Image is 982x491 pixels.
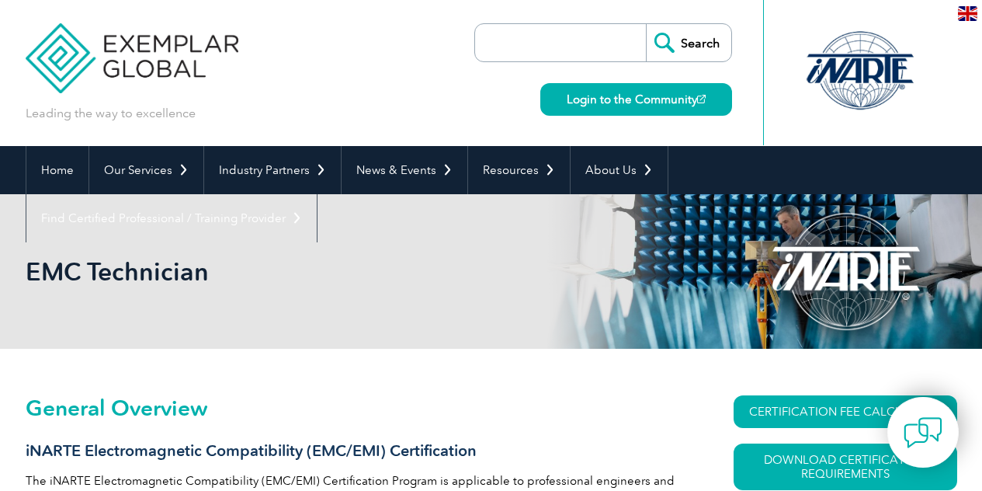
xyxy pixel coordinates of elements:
[697,95,706,103] img: open_square.png
[26,395,678,420] h2: General Overview
[89,146,203,194] a: Our Services
[468,146,570,194] a: Resources
[26,256,622,287] h1: EMC Technician
[26,105,196,122] p: Leading the way to excellence
[26,146,88,194] a: Home
[904,413,942,452] img: contact-chat.png
[646,24,731,61] input: Search
[26,194,317,242] a: Find Certified Professional / Training Provider
[734,395,957,428] a: CERTIFICATION FEE CALCULATOR
[734,444,957,490] a: Download Certification Requirements
[26,441,678,461] h3: iNARTE Electromagnetic Compatibility (EMC/EMI) Certification
[958,6,977,21] img: en
[571,146,668,194] a: About Us
[540,83,732,116] a: Login to the Community
[204,146,341,194] a: Industry Partners
[342,146,467,194] a: News & Events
